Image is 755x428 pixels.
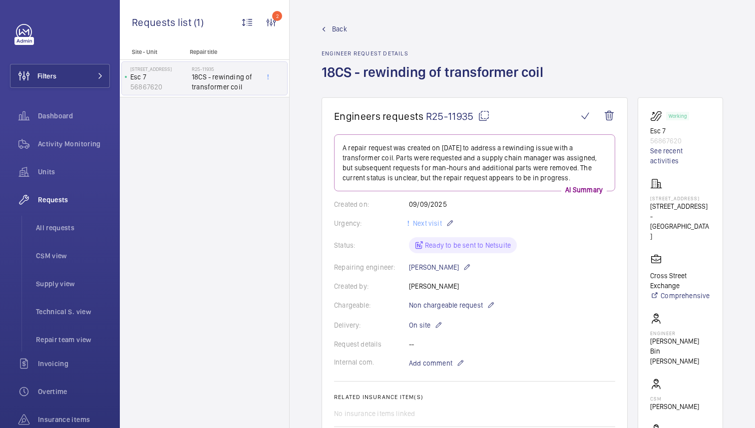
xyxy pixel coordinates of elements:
p: CSM [650,396,699,402]
span: Invoicing [38,359,110,369]
span: Supply view [36,279,110,289]
button: Filters [10,64,110,88]
p: Working [669,114,687,118]
span: Back [332,24,347,34]
a: Comprehensive [650,291,711,301]
span: R25-11935 [426,110,490,122]
p: [STREET_ADDRESS] [650,195,711,201]
p: 56867620 [130,82,188,92]
p: On site [409,319,442,331]
p: Engineer [650,330,711,336]
span: CSM view [36,251,110,261]
a: See recent activities [650,146,711,166]
span: Non chargeable request [409,300,483,310]
span: Repair team view [36,335,110,345]
span: Requests [38,195,110,205]
p: Repair title [190,48,256,55]
h2: Related insurance item(s) [334,394,615,401]
h2: Engineer request details [322,50,549,57]
span: 18CS - rewinding of transformer coil [192,72,258,92]
span: Next visit [411,219,442,227]
p: Esc 7 [650,126,711,136]
p: - [GEOGRAPHIC_DATA] [650,211,711,241]
span: Add comment [409,358,452,368]
p: AI Summary [561,185,607,195]
p: A repair request was created on [DATE] to address a rewinding issue with a transformer coil. Part... [343,143,607,183]
p: [STREET_ADDRESS] [650,201,711,211]
span: Insurance items [38,415,110,425]
p: Site - Unit [120,48,186,55]
h2: R25-11935 [192,66,258,72]
span: Technical S. view [36,307,110,317]
p: Cross Street Exchange [650,271,711,291]
p: [PERSON_NAME] Bin [PERSON_NAME] [650,336,711,366]
span: Dashboard [38,111,110,121]
span: Units [38,167,110,177]
img: escalator.svg [650,110,666,122]
span: Engineers requests [334,110,424,122]
p: Esc 7 [130,72,188,82]
span: Filters [37,71,56,81]
h1: 18CS - rewinding of transformer coil [322,63,549,97]
span: All requests [36,223,110,233]
p: [PERSON_NAME] [409,261,471,273]
p: [PERSON_NAME] [650,402,699,412]
p: [STREET_ADDRESS] [130,66,188,72]
span: Overtime [38,387,110,397]
span: Activity Monitoring [38,139,110,149]
span: Requests list [132,16,194,28]
p: 56867620 [650,136,711,146]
